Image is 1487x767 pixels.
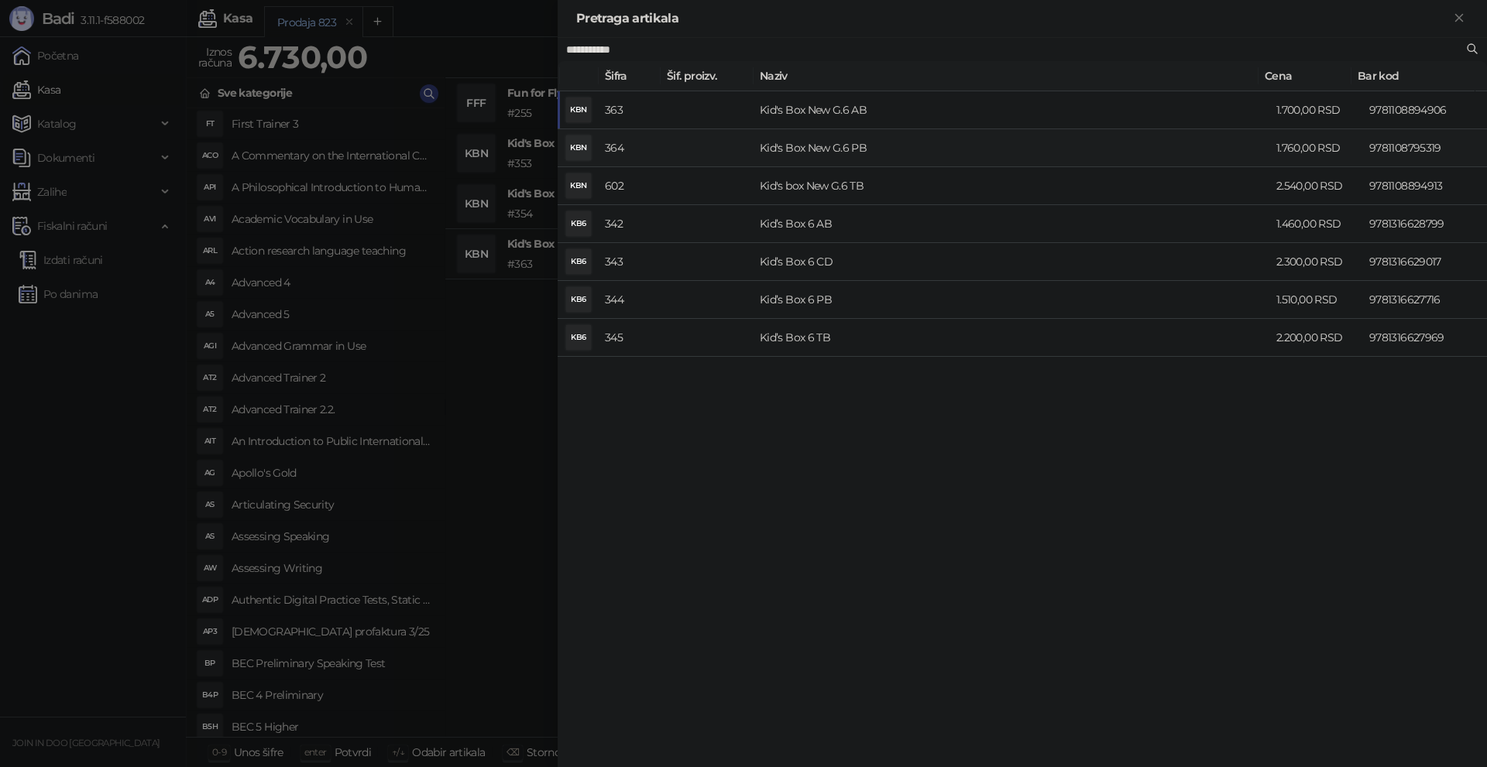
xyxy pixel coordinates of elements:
th: Naziv [754,61,1259,91]
div: KB6 [566,287,591,312]
div: Pretraga artikala [576,9,1450,28]
td: 9781108795319 [1363,129,1487,167]
td: 9781316629017 [1363,243,1487,281]
td: 2.300,00 RSD [1270,243,1363,281]
div: KBN [566,98,591,122]
div: KB6 [566,325,591,350]
div: KBN [566,173,591,198]
td: 1.510,00 RSD [1270,281,1363,319]
td: 343 [599,243,661,281]
button: Zatvori [1450,9,1468,28]
th: Bar kod [1351,61,1475,91]
td: 9781316627716 [1363,281,1487,319]
td: 344 [599,281,661,319]
td: 1.760,00 RSD [1270,129,1363,167]
td: Kid's Box New G.6 AB [754,91,1270,129]
td: 2.200,00 RSD [1270,319,1363,357]
td: 602 [599,167,661,205]
td: Kid’s Box 6 TB [754,319,1270,357]
td: 9781108894906 [1363,91,1487,129]
td: 363 [599,91,661,129]
td: 1.460,00 RSD [1270,205,1363,243]
th: Cena [1259,61,1351,91]
td: Kid's Box New G.6 PB [754,129,1270,167]
td: 342 [599,205,661,243]
td: 1.700,00 RSD [1270,91,1363,129]
div: KBN [566,135,591,160]
div: KB6 [566,211,591,236]
td: 2.540,00 RSD [1270,167,1363,205]
div: KB6 [566,249,591,274]
th: Šif. proizv. [661,61,754,91]
td: 345 [599,319,661,357]
td: 9781108894913 [1363,167,1487,205]
td: 364 [599,129,661,167]
td: Kid’s Box 6 PB [754,281,1270,319]
th: Šifra [599,61,661,91]
td: Kid's box New G.6 TB [754,167,1270,205]
td: Kid’s Box 6 AB [754,205,1270,243]
td: 9781316628799 [1363,205,1487,243]
td: Kid’s Box 6 CD [754,243,1270,281]
td: 9781316627969 [1363,319,1487,357]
